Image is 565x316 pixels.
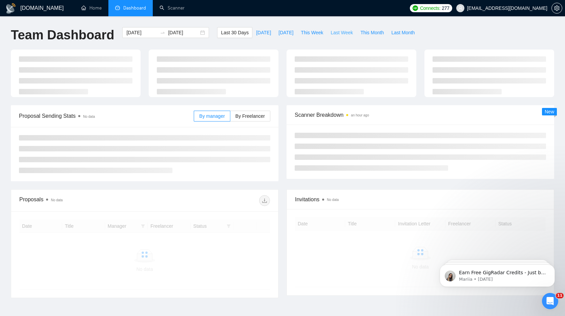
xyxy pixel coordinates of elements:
[542,293,558,309] iframe: Intercom live chat
[221,29,249,36] span: Last 30 Days
[556,293,564,298] span: 11
[552,5,562,11] span: setting
[256,29,271,36] span: [DATE]
[123,5,146,11] span: Dashboard
[5,3,16,14] img: logo
[51,198,63,202] span: No data
[391,29,415,36] span: Last Month
[327,27,357,38] button: Last Week
[551,3,562,14] button: setting
[388,27,418,38] button: Last Month
[360,29,384,36] span: This Month
[160,30,165,35] span: swap-right
[126,29,157,36] input: Start date
[115,5,120,10] span: dashboard
[297,27,327,38] button: This Week
[442,4,449,12] span: 277
[545,109,554,114] span: New
[357,27,388,38] button: This Month
[160,5,185,11] a: searchScanner
[420,4,440,12] span: Connects:
[81,5,102,11] a: homeHome
[199,113,225,119] span: By manager
[19,112,194,120] span: Proposal Sending Stats
[351,113,369,117] time: an hour ago
[11,27,114,43] h1: Team Dashboard
[430,250,565,298] iframe: Intercom notifications message
[252,27,275,38] button: [DATE]
[19,195,145,206] div: Proposals
[235,113,265,119] span: By Freelancer
[301,29,323,36] span: This Week
[551,5,562,11] a: setting
[295,111,546,119] span: Scanner Breakdown
[275,27,297,38] button: [DATE]
[331,29,353,36] span: Last Week
[458,6,463,11] span: user
[278,29,293,36] span: [DATE]
[295,195,546,204] span: Invitations
[217,27,252,38] button: Last 30 Days
[413,5,418,11] img: upwork-logo.png
[168,29,199,36] input: End date
[327,198,339,202] span: No data
[83,115,95,118] span: No data
[160,30,165,35] span: to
